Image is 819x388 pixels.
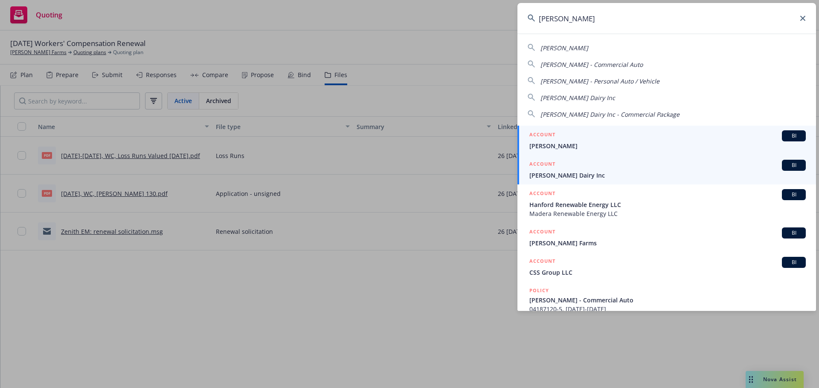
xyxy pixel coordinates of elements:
input: Search... [517,3,816,34]
h5: ACCOUNT [529,130,555,141]
span: [PERSON_NAME] Dairy Inc [529,171,806,180]
a: POLICY[PERSON_NAME] - Commercial Auto04187120-5, [DATE]-[DATE] [517,282,816,318]
span: [PERSON_NAME] Dairy Inc - Commercial Package [540,110,680,118]
span: [PERSON_NAME] Farms [529,239,806,247]
h5: POLICY [529,286,549,295]
a: ACCOUNTBI[PERSON_NAME] Dairy Inc [517,155,816,184]
h5: ACCOUNT [529,257,555,267]
span: CSS Group LLC [529,268,806,277]
span: [PERSON_NAME] [529,141,806,150]
span: BI [785,259,802,266]
span: 04187120-5, [DATE]-[DATE] [529,305,806,313]
a: ACCOUNTBIHanford Renewable Energy LLCMadera Renewable Energy LLC [517,184,816,223]
span: BI [785,229,802,237]
a: ACCOUNTBICSS Group LLC [517,252,816,282]
span: BI [785,191,802,198]
span: [PERSON_NAME] - Personal Auto / Vehicle [540,77,659,85]
span: BI [785,132,802,140]
span: BI [785,161,802,169]
a: ACCOUNTBI[PERSON_NAME] [517,126,816,155]
span: Hanford Renewable Energy LLC [529,200,806,209]
span: [PERSON_NAME] - Commercial Auto [529,296,806,305]
span: [PERSON_NAME] - Commercial Auto [540,60,643,69]
span: [PERSON_NAME] Dairy Inc [540,94,615,102]
h5: ACCOUNT [529,227,555,238]
h5: ACCOUNT [529,189,555,199]
a: ACCOUNTBI[PERSON_NAME] Farms [517,223,816,252]
span: Madera Renewable Energy LLC [529,209,806,218]
h5: ACCOUNT [529,160,555,170]
span: [PERSON_NAME] [540,44,588,52]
